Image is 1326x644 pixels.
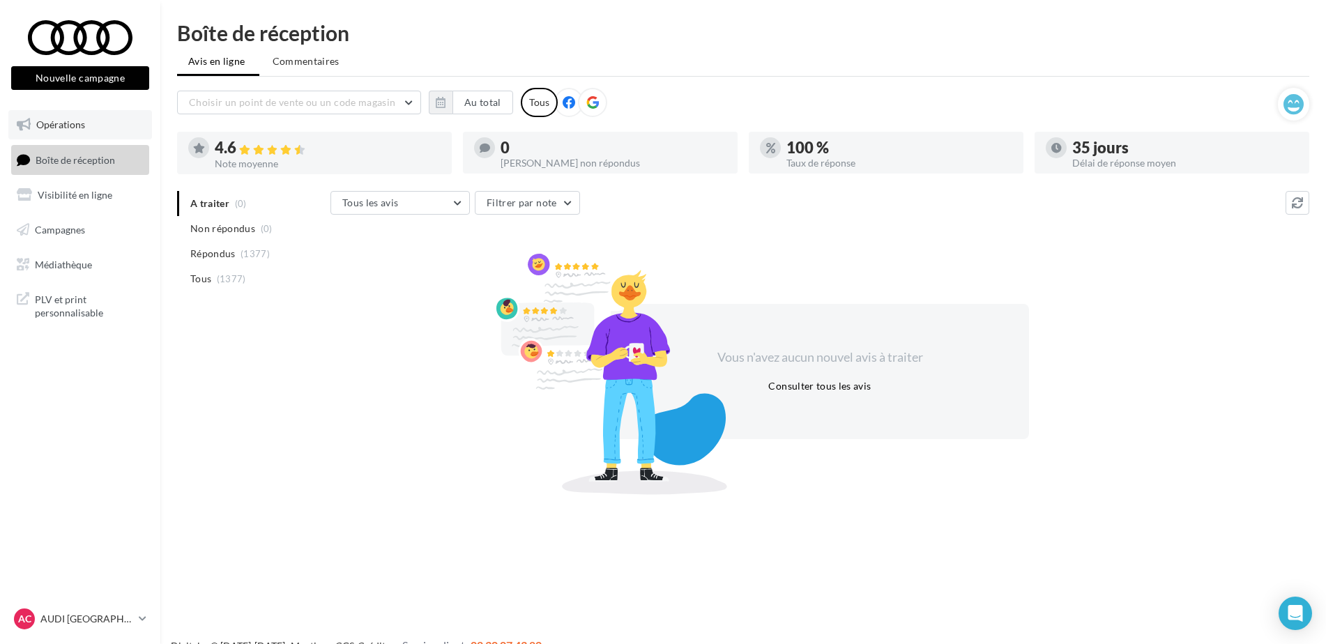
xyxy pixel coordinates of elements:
[700,348,940,367] div: Vous n'avez aucun nouvel avis à traiter
[189,96,395,108] span: Choisir un point de vente ou un code magasin
[35,290,144,320] span: PLV et print personnalisable
[475,191,580,215] button: Filtrer par note
[501,140,726,155] div: 0
[8,250,152,279] a: Médiathèque
[190,222,255,236] span: Non répondus
[190,272,211,286] span: Tous
[8,215,152,245] a: Campagnes
[330,191,470,215] button: Tous les avis
[36,153,115,165] span: Boîte de réception
[786,158,1012,168] div: Taux de réponse
[763,378,876,394] button: Consulter tous les avis
[8,284,152,325] a: PLV et print personnalisable
[1072,158,1298,168] div: Délai de réponse moyen
[429,91,513,114] button: Au total
[36,118,85,130] span: Opérations
[11,66,149,90] button: Nouvelle campagne
[8,145,152,175] a: Boîte de réception
[241,248,270,259] span: (1377)
[786,140,1012,155] div: 100 %
[11,606,149,632] a: AC AUDI [GEOGRAPHIC_DATA]
[38,189,112,201] span: Visibilité en ligne
[215,159,441,169] div: Note moyenne
[35,258,92,270] span: Médiathèque
[177,22,1309,43] div: Boîte de réception
[273,54,340,68] span: Commentaires
[452,91,513,114] button: Au total
[215,140,441,156] div: 4.6
[8,181,152,210] a: Visibilité en ligne
[18,612,31,626] span: AC
[261,223,273,234] span: (0)
[35,224,85,236] span: Campagnes
[190,247,236,261] span: Répondus
[8,110,152,139] a: Opérations
[342,197,399,208] span: Tous les avis
[1072,140,1298,155] div: 35 jours
[521,88,558,117] div: Tous
[501,158,726,168] div: [PERSON_NAME] non répondus
[1279,597,1312,630] div: Open Intercom Messenger
[40,612,133,626] p: AUDI [GEOGRAPHIC_DATA]
[177,91,421,114] button: Choisir un point de vente ou un code magasin
[217,273,246,284] span: (1377)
